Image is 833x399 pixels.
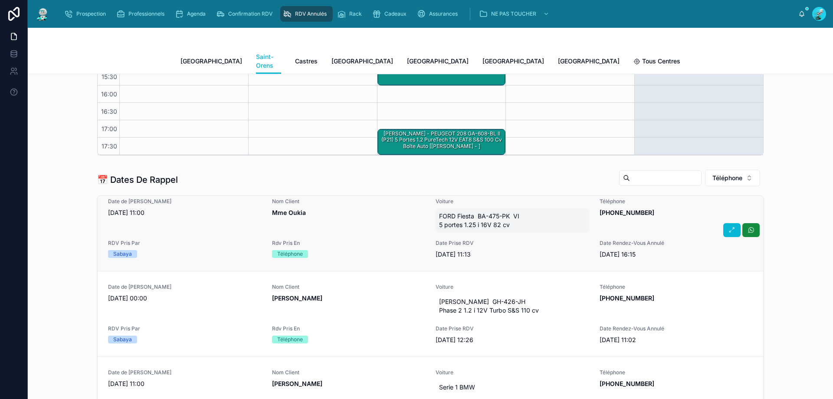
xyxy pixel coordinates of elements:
[99,73,119,80] span: 15:30
[633,53,680,71] a: Tous Centres
[712,174,742,182] span: Téléphone
[600,198,753,205] span: Téléphone
[476,6,554,22] a: NE PAS TOUCHER
[76,10,106,17] span: Prospection
[436,250,589,259] span: [DATE] 11:13
[436,325,589,332] span: Date Prise RDV
[272,325,426,332] span: Rdv Pris En
[600,336,753,344] span: [DATE] 11:02
[436,284,589,290] span: Voiture
[108,325,262,332] span: RDV Pris Par
[108,294,262,303] span: [DATE] 00:00
[331,57,393,66] span: [GEOGRAPHIC_DATA]
[99,125,119,132] span: 17:00
[558,53,620,71] a: [GEOGRAPHIC_DATA]
[256,53,281,70] span: Saint-Orens
[295,10,327,17] span: RDV Annulés
[256,49,281,74] a: Saint-Orens
[128,10,164,17] span: Professionnels
[331,53,393,71] a: [GEOGRAPHIC_DATA]
[482,57,544,66] span: [GEOGRAPHIC_DATA]
[600,325,753,332] span: Date Rendez-Vous Annulé
[600,209,654,216] strong: [PHONE_NUMBER]
[187,10,206,17] span: Agenda
[600,284,753,290] span: Téléphone
[439,212,586,229] span: FORD Fiesta BA-475-PK VI 5 portes 1.25 i 16V 82 cv
[228,10,272,17] span: Confirmation RDV
[108,379,262,388] span: [DATE] 11:00
[482,53,544,71] a: [GEOGRAPHIC_DATA]
[114,6,171,22] a: Professionnels
[180,53,242,71] a: [GEOGRAPHIC_DATA]
[705,170,760,186] button: Select Button
[491,10,536,17] span: NE PAS TOUCHER
[277,336,303,343] div: Téléphone
[277,250,303,258] div: Téléphone
[108,369,262,376] span: Date de [PERSON_NAME]
[439,383,586,392] span: Serie 1 BMW
[272,198,426,205] span: Nom Client
[180,57,242,66] span: [GEOGRAPHIC_DATA]
[35,7,50,21] img: App logo
[99,142,119,150] span: 17:30
[272,284,426,290] span: Nom Client
[99,108,119,115] span: 16:30
[600,369,753,376] span: Téléphone
[108,240,262,247] span: RDV Pris Par
[272,294,322,302] strong: [PERSON_NAME]
[272,369,426,376] span: Nom Client
[98,271,763,356] a: Date de [PERSON_NAME][DATE] 00:00Nom Client[PERSON_NAME]Voiture[PERSON_NAME] GH-426-JH Phase 2 1....
[108,284,262,290] span: Date de [PERSON_NAME]
[113,250,132,258] div: Sabaya
[600,380,654,387] strong: [PHONE_NUMBER]
[379,130,505,150] div: [PERSON_NAME] - PEUGEOT 208 GA-608-BL II (P21) 5 Portes 1.2 PureTech 12V EAT8 S&S 100 cv Boîte au...
[429,10,458,17] span: Assurances
[642,57,680,66] span: Tous Centres
[97,174,178,186] h1: 📅 Dates De Rappel
[439,297,586,315] span: [PERSON_NAME] GH-426-JH Phase 2 1.2 i 12V Turbo S&S 110 cv
[349,10,362,17] span: Rack
[108,208,262,217] span: [DATE] 11:00
[436,369,589,376] span: Voiture
[272,209,306,216] strong: Mme Oukia
[272,240,426,247] span: Rdv Pris En
[558,57,620,66] span: [GEOGRAPHIC_DATA]
[335,6,368,22] a: Rack
[295,53,318,71] a: Castres
[600,240,753,247] span: Date Rendez-Vous Annulé
[414,6,464,22] a: Assurances
[213,6,279,22] a: Confirmation RDV
[108,198,262,205] span: Date de [PERSON_NAME]
[436,240,589,247] span: Date Prise RDV
[436,198,589,205] span: Voiture
[407,57,469,66] span: [GEOGRAPHIC_DATA]
[384,10,407,17] span: Cadeaux
[98,185,763,271] a: Date de [PERSON_NAME][DATE] 11:00Nom ClientMme OukiaVoitureFORD Fiesta BA-475-PK VI 5 portes 1.25...
[172,6,212,22] a: Agenda
[600,250,753,259] span: [DATE] 16:15
[272,380,322,387] strong: [PERSON_NAME]
[113,336,132,343] div: Sabaya
[280,6,333,22] a: RDV Annulés
[436,336,589,344] span: [DATE] 12:26
[378,129,505,155] div: [PERSON_NAME] - PEUGEOT 208 GA-608-BL II (P21) 5 Portes 1.2 PureTech 12V EAT8 S&S 100 cv Boîte au...
[295,57,318,66] span: Castres
[407,53,469,71] a: [GEOGRAPHIC_DATA]
[57,4,798,23] div: scrollable content
[600,294,654,302] strong: [PHONE_NUMBER]
[62,6,112,22] a: Prospection
[99,90,119,98] span: 16:00
[370,6,413,22] a: Cadeaux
